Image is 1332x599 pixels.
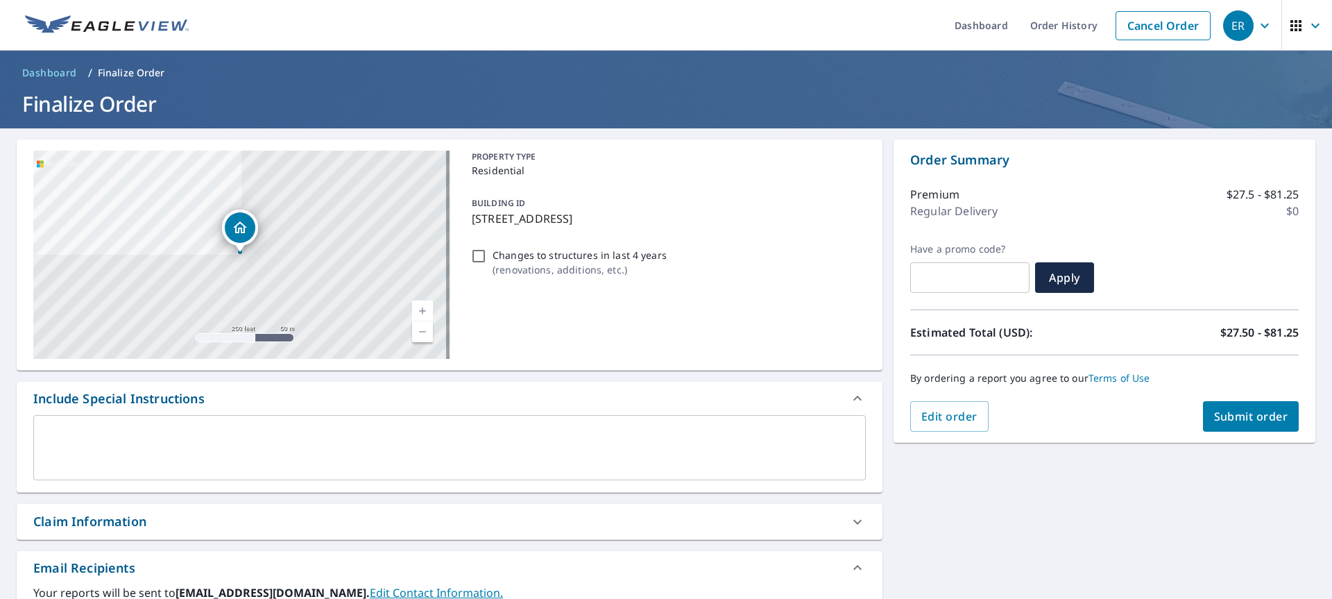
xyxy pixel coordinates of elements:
p: BUILDING ID [472,197,525,209]
div: ER [1223,10,1254,41]
h1: Finalize Order [17,90,1315,118]
a: Current Level 17, Zoom Out [412,321,433,342]
p: Finalize Order [98,66,165,80]
div: Email Recipients [33,559,135,577]
div: Claim Information [33,512,146,531]
p: $27.5 - $81.25 [1227,186,1299,203]
a: Current Level 17, Zoom In [412,301,433,321]
a: Cancel Order [1116,11,1211,40]
span: Edit order [921,409,977,424]
nav: breadcrumb [17,62,1315,84]
p: Premium [910,186,959,203]
p: $27.50 - $81.25 [1220,324,1299,341]
a: Dashboard [17,62,83,84]
div: Include Special Instructions [33,389,205,408]
p: PROPERTY TYPE [472,151,860,163]
div: Dropped pin, building 1, Residential property, 522 S Sandusky Ave Upper Sandusky, OH 43351 [222,210,258,253]
li: / [88,65,92,81]
span: Dashboard [22,66,77,80]
p: [STREET_ADDRESS] [472,210,860,227]
button: Apply [1035,262,1094,293]
p: $0 [1286,203,1299,219]
div: Email Recipients [17,551,882,584]
button: Submit order [1203,401,1299,432]
span: Apply [1046,270,1083,285]
p: Estimated Total (USD): [910,324,1104,341]
p: Order Summary [910,151,1299,169]
label: Have a promo code? [910,243,1030,255]
a: Terms of Use [1088,371,1150,385]
div: Include Special Instructions [17,382,882,415]
p: ( renovations, additions, etc. ) [493,262,667,277]
img: EV Logo [25,15,189,36]
div: Claim Information [17,504,882,539]
span: Submit order [1214,409,1288,424]
p: By ordering a report you agree to our [910,372,1299,385]
p: Changes to structures in last 4 years [493,248,667,262]
p: Residential [472,163,860,178]
p: Regular Delivery [910,203,998,219]
button: Edit order [910,401,989,432]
